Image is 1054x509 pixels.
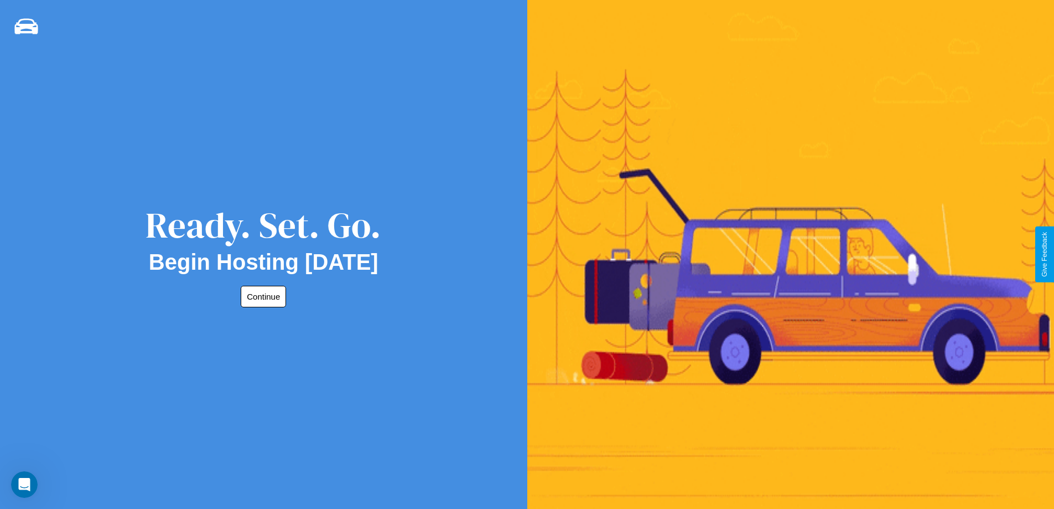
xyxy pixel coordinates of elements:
div: Give Feedback [1041,232,1048,277]
h2: Begin Hosting [DATE] [149,250,378,275]
iframe: Intercom live chat [11,471,38,498]
button: Continue [241,286,286,307]
div: Ready. Set. Go. [146,200,381,250]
